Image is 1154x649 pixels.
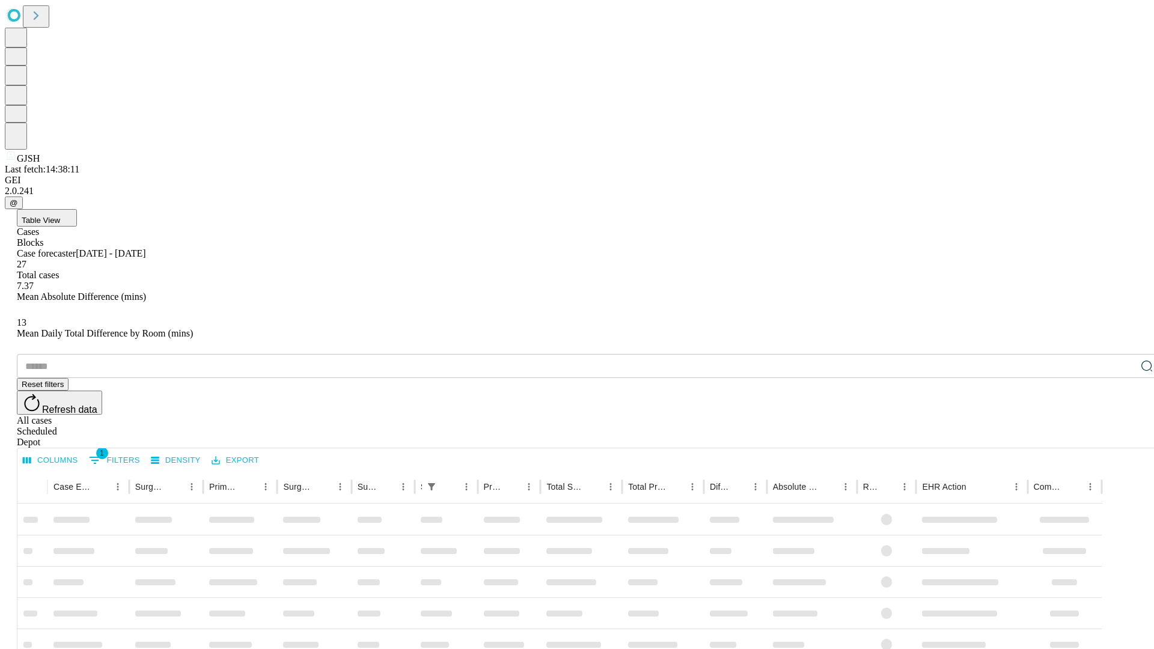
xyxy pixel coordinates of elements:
div: Surgery Name [283,482,313,492]
div: Scheduled In Room Duration [421,482,422,492]
span: Refresh data [42,404,97,415]
button: Menu [896,478,913,495]
button: Sort [730,478,747,495]
span: Last fetch: 14:38:11 [5,164,79,174]
button: Show filters [423,478,440,495]
span: Table View [22,216,60,225]
div: 2.0.241 [5,186,1149,197]
div: Total Scheduled Duration [546,482,584,492]
button: Menu [109,478,126,495]
button: Menu [458,478,475,495]
span: 13 [17,317,26,328]
div: Surgeon Name [135,482,165,492]
button: Sort [1065,478,1082,495]
span: Case forecaster [17,248,76,258]
button: Sort [315,478,332,495]
span: 27 [17,259,26,269]
button: Refresh data [17,391,102,415]
div: Total Predicted Duration [628,482,666,492]
span: Reset filters [22,380,64,389]
button: Menu [521,478,537,495]
div: Primary Service [209,482,239,492]
div: Predicted In Room Duration [484,482,503,492]
button: Sort [879,478,896,495]
span: Mean Daily Total Difference by Room (mins) [17,328,193,338]
button: Menu [1008,478,1025,495]
button: Menu [183,478,200,495]
button: Select columns [20,451,81,470]
span: Total cases [17,270,59,280]
span: [DATE] - [DATE] [76,248,145,258]
button: Sort [504,478,521,495]
span: Mean Absolute Difference (mins) [17,291,146,302]
button: Menu [602,478,619,495]
button: Menu [257,478,274,495]
span: GJSH [17,153,40,163]
button: Sort [240,478,257,495]
button: Sort [667,478,684,495]
button: Density [148,451,204,470]
button: Reset filters [17,378,69,391]
button: Table View [17,209,77,227]
button: Menu [747,478,764,495]
div: Absolute Difference [773,482,819,492]
div: Surgery Date [358,482,377,492]
div: Difference [710,482,729,492]
button: Sort [968,478,985,495]
span: 1 [96,447,108,459]
button: Sort [820,478,837,495]
button: Menu [837,478,854,495]
button: Sort [166,478,183,495]
span: 7.37 [17,281,34,291]
div: Case Epic Id [53,482,91,492]
button: Sort [441,478,458,495]
div: GEI [5,175,1149,186]
button: Menu [1082,478,1099,495]
div: 1 active filter [423,478,440,495]
div: Resolved in EHR [863,482,879,492]
div: Comments [1034,482,1064,492]
div: EHR Action [922,482,966,492]
button: Menu [684,478,701,495]
button: Menu [332,478,349,495]
button: Menu [395,478,412,495]
span: @ [10,198,18,207]
button: Export [209,451,262,470]
button: Sort [93,478,109,495]
button: Sort [378,478,395,495]
button: Sort [585,478,602,495]
button: @ [5,197,23,209]
button: Show filters [86,451,143,470]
